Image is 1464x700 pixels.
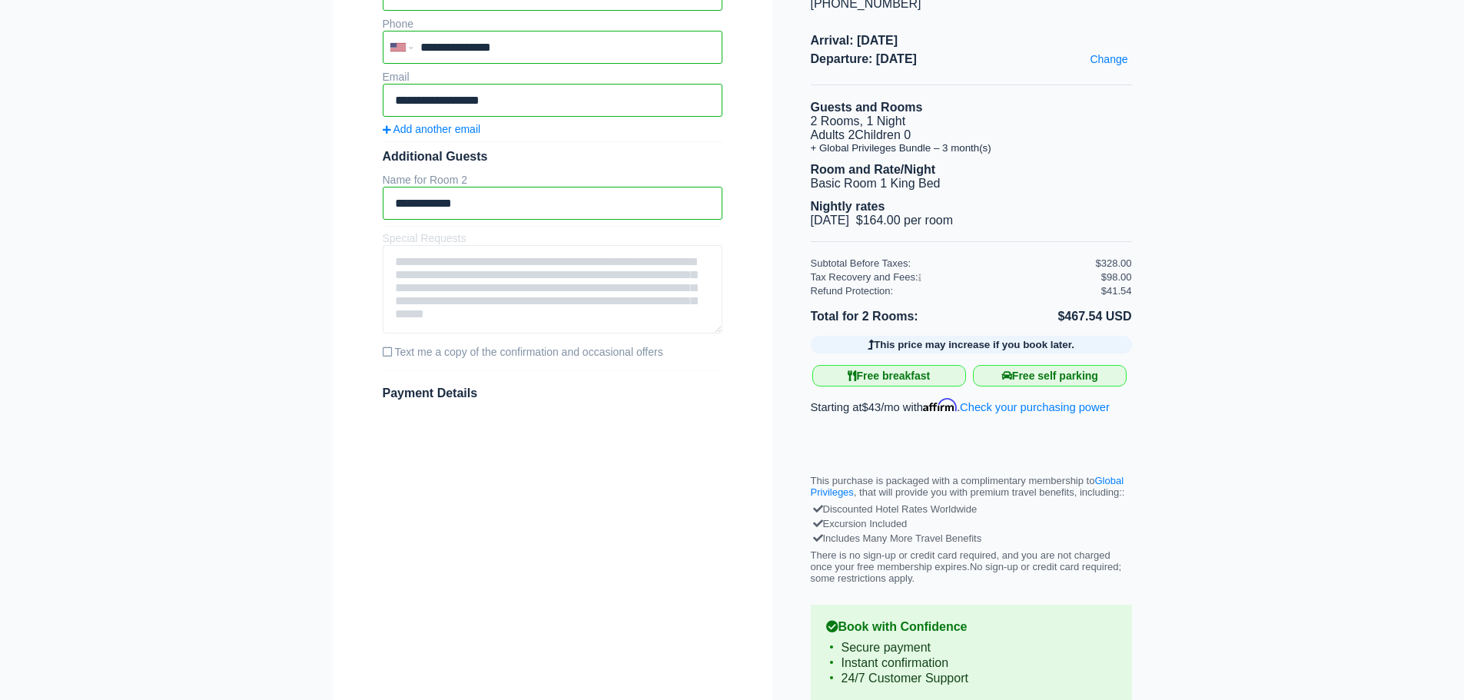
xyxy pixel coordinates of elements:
div: Subtotal Before Taxes: [811,257,1096,269]
b: Nightly rates [811,200,885,213]
li: 24/7 Customer Support [826,671,1117,686]
b: Room and Rate/Night [811,163,936,176]
label: Special Requests [383,232,466,244]
div: Includes Many More Travel Benefits [815,531,1128,546]
p: This purchase is packaged with a complimentary membership to , that will provide you with premium... [811,475,1132,498]
label: Name for Room 2 [383,174,467,186]
li: $467.54 USD [971,307,1132,327]
b: Guests and Rooms [811,101,923,114]
div: Tax Recovery and Fees: [811,271,1096,283]
li: Secure payment [826,640,1117,655]
div: Additional Guests [383,150,722,164]
span: Payment Details [383,386,478,400]
p: Starting at /mo with . [811,398,1132,413]
li: + Global Privileges Bundle – 3 month(s) [811,142,1132,154]
div: $41.54 [1101,285,1132,297]
div: $98.00 [1101,271,1132,283]
span: Arrival: [DATE] [811,34,1132,48]
a: Add another email [383,123,722,135]
li: Total for 2 Rooms: [811,307,971,327]
a: Change [1086,49,1131,69]
iframe: PayPal Message 1 [811,427,1132,443]
label: Email [383,71,410,83]
a: Global Privileges [811,475,1124,498]
span: [DATE] $164.00 per room [811,214,954,227]
label: Text me a copy of the confirmation and occasional offers [383,340,722,364]
li: Basic Room 1 King Bed [811,177,1132,191]
li: Instant confirmation [826,655,1117,671]
span: No sign-up or credit card required; some restrictions apply. [811,561,1122,584]
label: Phone [383,18,413,30]
div: Discounted Hotel Rates Worldwide [815,502,1128,516]
div: This price may increase if you book later. [811,336,1132,353]
span: Free self parking [973,365,1127,386]
p: There is no sign-up or credit card required, and you are not charged once your free membership ex... [811,549,1132,584]
div: United States: +1 [384,32,417,62]
div: $328.00 [1096,257,1132,269]
div: Refund Protection: [811,285,1101,297]
li: Adults 2 [811,128,1132,142]
span: Departure: [DATE] [811,52,1132,66]
span: Children 0 [855,128,911,141]
a: Check your purchasing power - Learn more about Affirm Financing (opens in modal) [960,401,1110,413]
div: Excursion Included [815,516,1128,531]
span: $43 [862,401,881,413]
b: Book with Confidence [826,620,1117,634]
span: Free breakfast [812,365,967,386]
li: 2 Rooms, 1 Night [811,114,1132,128]
span: Affirm [923,398,957,412]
